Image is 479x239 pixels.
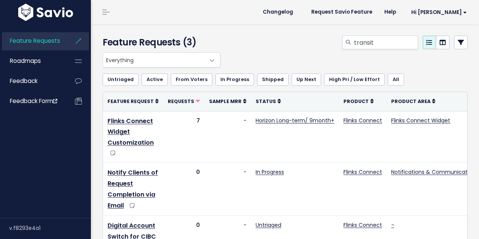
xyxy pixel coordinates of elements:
[411,9,467,15] span: Hi [PERSON_NAME]
[256,221,281,229] a: Untriaged
[256,117,334,124] a: Horizon Long-term/ 9month+
[256,168,284,176] a: In Progress
[2,32,63,50] a: Feature Requests
[9,218,91,238] div: v.f8293e4a1
[378,6,402,18] a: Help
[353,36,418,49] input: Search features...
[388,73,404,86] a: All
[256,98,276,105] span: Status
[391,117,450,124] a: Flinks Connect Widget
[292,73,321,86] a: Up Next
[2,52,63,70] a: Roadmaps
[2,72,63,90] a: Feedback
[103,53,205,67] span: Everything
[163,163,204,216] td: 0
[142,73,168,86] a: Active
[108,97,159,105] a: Feature Request
[108,98,154,105] span: Feature Request
[171,73,212,86] a: From Voters
[391,97,435,105] a: Product Area
[391,168,476,176] a: Notifications & Communication
[343,117,382,124] a: Flinks Connect
[108,117,154,147] a: Flinks Connect Widget Customization
[343,221,382,229] a: Flinks Connect
[324,73,385,86] a: High Pri / Low Effort
[215,73,254,86] a: In Progress
[209,97,247,105] a: Sample MRR
[305,6,378,18] a: Request Savio Feature
[10,77,37,85] span: Feedback
[402,6,473,18] a: Hi [PERSON_NAME]
[209,98,242,105] span: Sample MRR
[103,36,217,49] h4: Feature Requests (3)
[163,111,204,163] td: 7
[10,97,57,105] span: Feedback form
[16,4,75,21] img: logo-white.9d6f32f41409.svg
[204,163,251,216] td: -
[103,52,220,67] span: Everything
[103,73,139,86] a: Untriaged
[256,97,281,105] a: Status
[343,97,374,105] a: Product
[263,9,293,15] span: Changelog
[257,73,289,86] a: Shipped
[168,98,194,105] span: Requests
[168,97,200,105] a: Requests
[108,168,158,209] a: Notify Clients of Request Completion via Email
[2,92,63,110] a: Feedback form
[343,168,382,176] a: Flinks Connect
[10,37,60,45] span: Feature Requests
[103,73,468,86] ul: Filter feature requests
[391,98,431,105] span: Product Area
[204,111,251,163] td: -
[343,98,369,105] span: Product
[10,57,41,65] span: Roadmaps
[391,221,394,229] a: -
